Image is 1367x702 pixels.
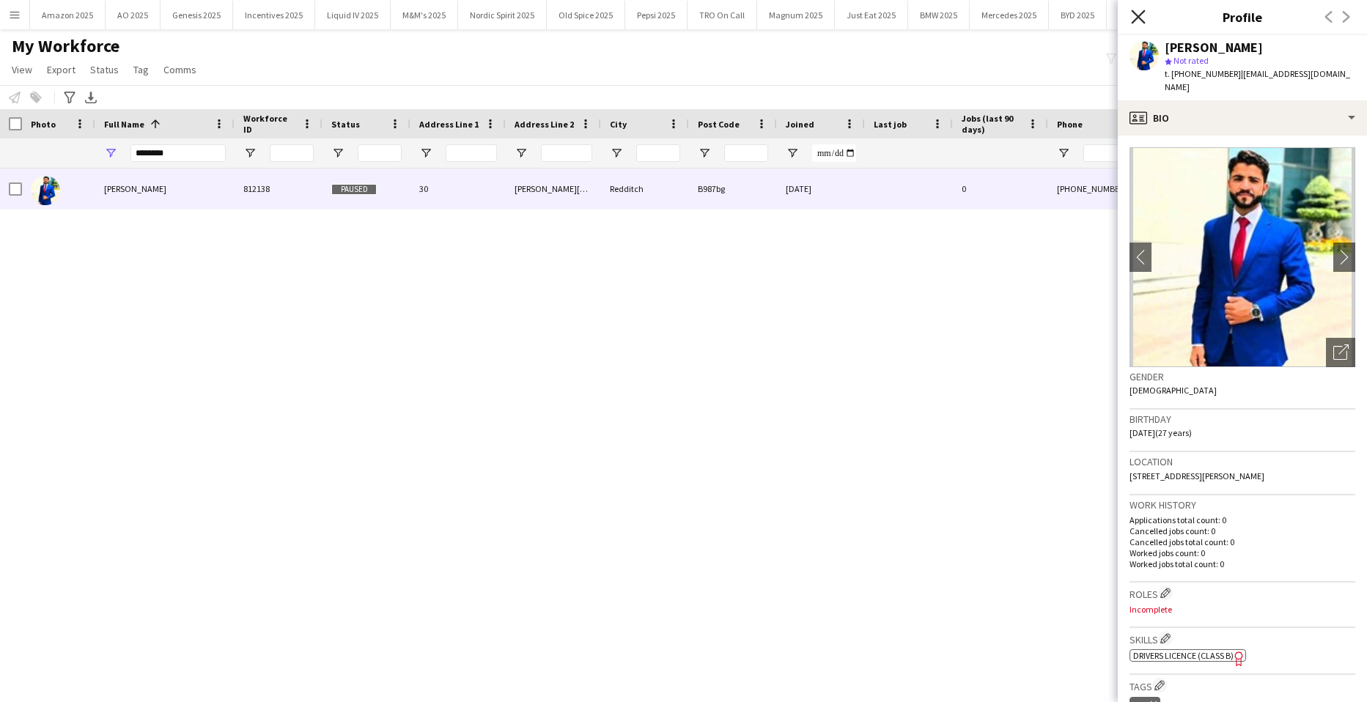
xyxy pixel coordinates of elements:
button: M&M's 2025 [391,1,458,29]
button: Amazon 2025 [30,1,106,29]
div: 812138 [235,169,323,209]
app-action-btn: Advanced filters [61,89,78,106]
span: Photo [31,119,56,130]
span: Status [90,63,119,76]
div: Bio [1118,100,1367,136]
span: City [610,119,627,130]
span: Workforce ID [243,113,296,135]
button: Nvidia 2025 [1107,1,1175,29]
a: Export [41,60,81,79]
button: Open Filter Menu [419,147,432,160]
a: Comms [158,60,202,79]
button: Mercedes 2025 [970,1,1049,29]
span: Address Line 1 [419,119,479,130]
button: Incentives 2025 [233,1,315,29]
button: Magnum 2025 [757,1,835,29]
p: Cancelled jobs count: 0 [1130,525,1355,536]
button: Liquid IV 2025 [315,1,391,29]
span: [DATE] (27 years) [1130,427,1192,438]
input: Joined Filter Input [812,144,856,162]
input: Full Name Filter Input [130,144,226,162]
span: [PERSON_NAME] [104,183,166,194]
input: City Filter Input [636,144,680,162]
button: Open Filter Menu [698,147,711,160]
input: Address Line 1 Filter Input [446,144,497,162]
span: Post Code [698,119,740,130]
span: Joined [786,119,814,130]
a: Status [84,60,125,79]
button: AO 2025 [106,1,161,29]
button: Open Filter Menu [1057,147,1070,160]
input: Status Filter Input [358,144,402,162]
button: Open Filter Menu [104,147,117,160]
button: Open Filter Menu [786,147,799,160]
span: Paused [331,184,377,195]
span: Drivers Licence (Class B) [1133,650,1234,661]
input: Address Line 2 Filter Input [541,144,592,162]
p: Applications total count: 0 [1130,514,1355,525]
input: Phone Filter Input [1083,144,1227,162]
h3: Birthday [1130,413,1355,426]
button: Pepsi 2025 [625,1,688,29]
input: Workforce ID Filter Input [270,144,314,162]
h3: Work history [1130,498,1355,511]
button: Old Spice 2025 [547,1,625,29]
div: [DATE] [777,169,865,209]
app-action-btn: Export XLSX [82,89,100,106]
button: BMW 2025 [908,1,970,29]
img: Crew avatar or photo [1130,147,1355,367]
div: 0 [953,169,1048,209]
span: t. [PHONE_NUMBER] [1165,68,1241,79]
span: [DEMOGRAPHIC_DATA] [1130,385,1217,396]
h3: Gender [1130,370,1355,383]
span: My Workforce [12,35,119,57]
span: Full Name [104,119,144,130]
button: TRO On Call [688,1,757,29]
div: 30 [410,169,506,209]
button: Open Filter Menu [515,147,528,160]
div: [PERSON_NAME] [1165,41,1263,54]
h3: Profile [1118,7,1367,26]
h3: Location [1130,455,1355,468]
img: Saad Ali [31,176,60,205]
span: View [12,63,32,76]
input: Post Code Filter Input [724,144,768,162]
div: Open photos pop-in [1326,338,1355,367]
span: | [EMAIL_ADDRESS][DOMAIN_NAME] [1165,68,1350,92]
p: Incomplete [1130,604,1355,615]
a: Tag [128,60,155,79]
span: [STREET_ADDRESS][PERSON_NAME] [1130,470,1264,481]
div: [PHONE_NUMBER] [1048,169,1236,209]
span: Comms [163,63,196,76]
span: Status [331,119,360,130]
p: Worked jobs total count: 0 [1130,558,1355,569]
h3: Roles [1130,585,1355,601]
button: Open Filter Menu [331,147,344,160]
span: Address Line 2 [515,119,574,130]
button: Nordic Spirit 2025 [458,1,547,29]
div: [PERSON_NAME][GEOGRAPHIC_DATA] [506,169,601,209]
span: Tag [133,63,149,76]
span: Export [47,63,75,76]
button: Open Filter Menu [243,147,257,160]
button: BYD 2025 [1049,1,1107,29]
button: Just Eat 2025 [835,1,908,29]
span: Jobs (last 90 days) [962,113,1022,135]
button: Genesis 2025 [161,1,233,29]
span: Not rated [1173,55,1209,66]
p: Cancelled jobs total count: 0 [1130,536,1355,547]
div: Redditch [601,169,689,209]
h3: Tags [1130,678,1355,693]
p: Worked jobs count: 0 [1130,547,1355,558]
h3: Skills [1130,631,1355,646]
span: Phone [1057,119,1083,130]
a: View [6,60,38,79]
button: Open Filter Menu [610,147,623,160]
div: B987bg [689,169,777,209]
span: Last job [874,119,907,130]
